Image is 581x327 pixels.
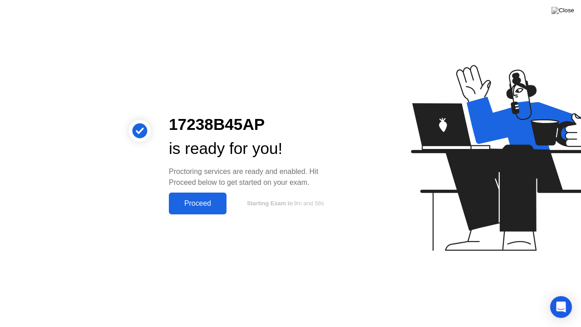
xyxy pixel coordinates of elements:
[294,200,324,207] span: 9m and 58s
[172,199,224,208] div: Proceed
[169,166,338,188] div: Proctoring services are ready and enabled. Hit Proceed below to get started on your exam.
[169,193,226,214] button: Proceed
[550,296,572,318] div: Open Intercom Messenger
[169,113,338,137] div: 17238B45AP
[169,137,338,161] div: is ready for you!
[551,7,574,14] img: Close
[231,195,338,212] button: Starting Exam in9m and 58s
